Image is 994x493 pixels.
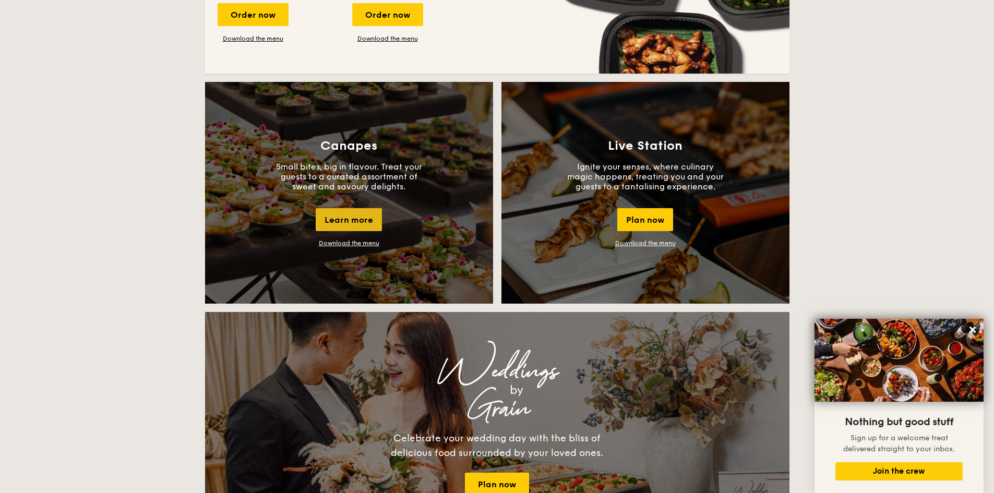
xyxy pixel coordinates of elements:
[964,321,981,338] button: Close
[843,434,955,453] span: Sign up for a welcome treat delivered straight to your inbox.
[297,400,698,418] div: Grain
[608,139,682,153] h3: Live Station
[316,208,382,231] div: Learn more
[617,208,673,231] div: Plan now
[320,139,377,153] h3: Canapes
[218,3,289,26] div: Order now
[615,239,676,247] a: Download the menu
[336,381,698,400] div: by
[567,162,724,191] p: Ignite your senses, where culinary magic happens, treating you and your guests to a tantalising e...
[380,431,615,460] div: Celebrate your wedding day with the bliss of delicious food surrounded by your loved ones.
[218,34,289,43] a: Download the menu
[319,239,379,247] a: Download the menu
[835,462,963,480] button: Join the crew
[845,416,953,428] span: Nothing but good stuff
[815,319,984,402] img: DSC07876-Edit02-Large.jpeg
[271,162,427,191] p: Small bites, big in flavour. Treat your guests to a curated assortment of sweet and savoury delig...
[297,362,698,381] div: Weddings
[352,34,423,43] a: Download the menu
[352,3,423,26] div: Order now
